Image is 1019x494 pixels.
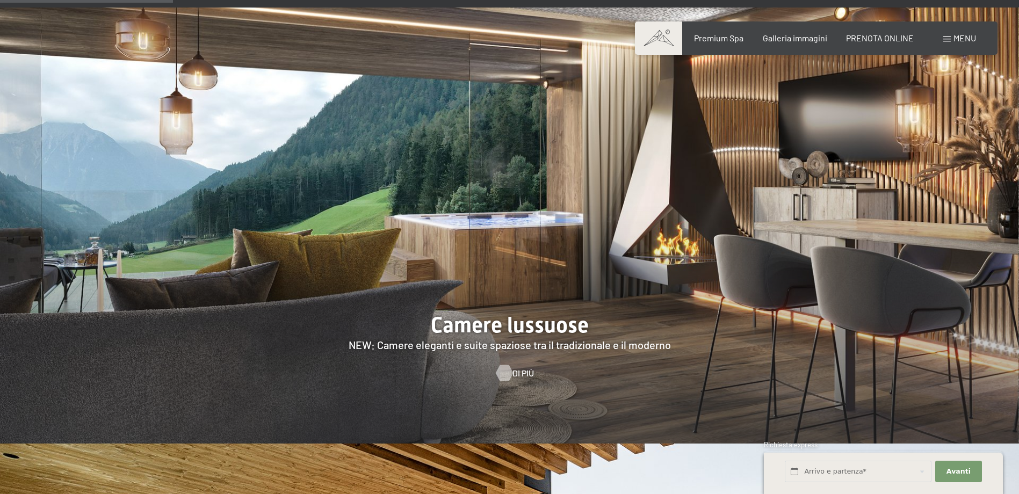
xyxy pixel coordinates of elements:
a: PRENOTA ONLINE [846,33,914,43]
button: Avanti [935,461,981,483]
a: Premium Spa [694,33,743,43]
span: Di più [512,367,534,379]
a: Di più [496,367,523,379]
span: Richiesta express [764,440,818,449]
a: Galleria immagini [763,33,827,43]
span: Avanti [946,467,971,476]
span: Menu [953,33,976,43]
